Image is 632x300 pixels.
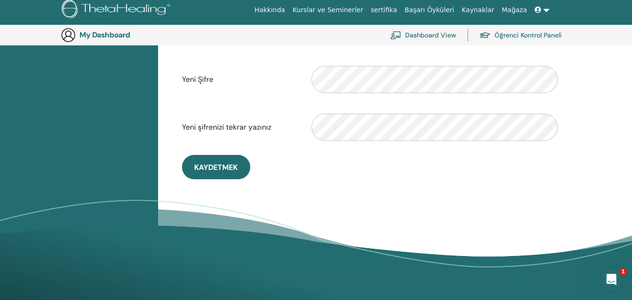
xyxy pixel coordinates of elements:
[479,25,562,45] a: Öğrenci Kontrol Paneli
[61,28,76,43] img: generic-user-icon.jpg
[458,1,498,19] a: Kaynaklar
[251,1,289,19] a: Hakkında
[80,30,173,39] h3: My Dashboard
[498,1,530,19] a: Mağaza
[600,268,623,291] iframe: Intercom live chat
[175,71,305,88] label: Yeni Şifre
[182,155,250,179] button: Kaydetmek
[175,118,305,136] label: Yeni şifrenizi tekrar yazınız
[479,31,491,39] img: graduation-cap.svg
[367,1,400,19] a: sertifika
[194,162,238,172] span: Kaydetmek
[390,25,456,45] a: Dashboard View
[401,1,458,19] a: Başarı Öyküleri
[289,1,367,19] a: Kurslar ve Seminerler
[619,268,627,276] span: 1
[390,31,401,39] img: chalkboard-teacher.svg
